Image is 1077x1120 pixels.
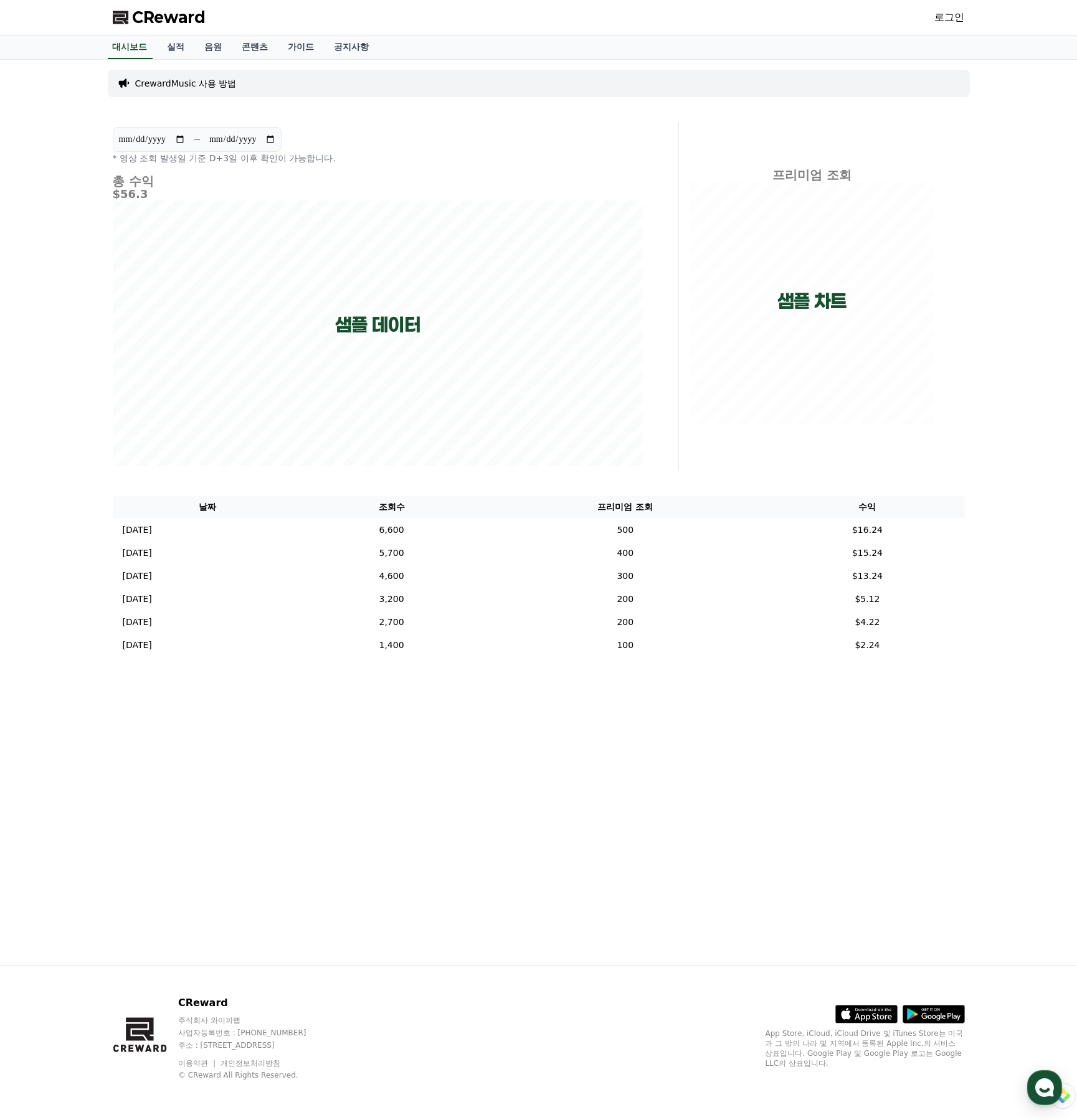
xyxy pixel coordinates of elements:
[123,524,152,537] p: [DATE]
[32,32,137,42] div: Domain: [DOMAIN_NAME]
[178,1028,330,1038] p: 사업자등록번호 : [PHONE_NUMBER]
[480,519,770,542] td: 500
[195,35,232,59] a: 음원
[771,588,965,611] td: $5.12
[46,156,203,168] div: 문의사항을 남겨주세요 :)
[232,35,278,59] a: 콘텐츠
[15,127,228,176] a: CReward안녕하세요 크리워드입니다.문의사항을 남겨주세요 :)
[72,218,186,228] span: [DATE] 오전 8:30부터 운영해요
[108,35,153,59] a: 대시보드
[303,565,480,588] td: 4,600
[46,132,228,143] div: CReward
[689,168,935,182] h4: 프리미엄 조회
[124,72,134,82] img: tab_keywords_by_traffic_grey.svg
[114,414,129,424] span: 대화
[935,10,965,25] a: 로그인
[107,248,128,256] b: 채널톡
[480,565,770,588] td: 300
[107,248,148,256] span: 이용중
[303,611,480,634] td: 2,700
[113,188,643,200] h5: $56.3
[192,413,207,423] span: 설정
[480,496,770,519] th: 프리미엄 조회
[178,1059,217,1068] a: 이용약관
[178,1015,330,1025] p: 주식회사 와이피랩
[123,593,152,606] p: [DATE]
[39,413,47,423] span: 홈
[771,565,965,588] td: $13.24
[4,395,82,426] a: 홈
[303,519,480,542] td: 6,600
[480,542,770,565] td: 400
[113,496,303,519] th: 날짜
[777,290,847,313] p: 샘플 차트
[123,639,152,652] p: [DATE]
[335,314,420,336] p: 샘플 데이터
[163,100,214,111] span: 운영시간 보기
[15,93,88,113] h1: CReward
[123,570,152,583] p: [DATE]
[221,1059,280,1068] a: 개인정보처리방침
[17,183,225,213] a: 문의하기
[95,248,148,258] a: 채널톡이용중
[123,616,152,629] p: [DATE]
[771,496,965,519] th: 수익
[771,519,965,542] td: $16.24
[20,20,30,30] img: logo_orange.svg
[766,1028,965,1068] p: App Store, iCloud, iCloud Drive 및 iTunes Store는 미국과 그 밖의 나라 및 지역에서 등록된 Apple Inc.의 서비스 상표입니다. Goo...
[303,496,480,519] th: 조회수
[96,192,133,204] span: 문의하기
[47,73,111,82] div: Domain Overview
[158,35,195,59] a: 실적
[113,174,643,188] h4: 총 수익
[325,35,379,59] a: 공지사항
[771,542,965,565] td: $15.24
[303,634,480,657] td: 1,400
[480,634,770,657] td: 100
[178,995,330,1010] p: CReward
[178,1070,330,1080] p: © CReward All Rights Reserved.
[303,542,480,565] td: 5,700
[82,395,161,426] a: 대화
[771,611,965,634] td: $4.22
[20,32,30,42] img: website_grey.svg
[138,73,210,82] div: Keywords by Traffic
[771,634,965,657] td: $2.24
[113,7,206,27] a: CReward
[278,35,325,59] a: 가이드
[35,20,61,30] div: v 4.0.25
[178,1040,330,1050] p: 주소 : [STREET_ADDRESS]
[480,588,770,611] td: 200
[46,143,203,156] div: 안녕하세요 크리워드입니다.
[193,132,201,147] p: ~
[113,152,643,164] p: * 영상 조회 발생일 기준 D+3일 이후 확인이 가능합니다.
[133,7,206,27] span: CReward
[123,547,152,560] p: [DATE]
[303,588,480,611] td: 3,200
[158,98,228,113] button: 운영시간 보기
[480,611,770,634] td: 200
[161,395,239,426] a: 설정
[34,72,44,82] img: tab_domain_overview_orange.svg
[135,77,237,90] a: CrewardMusic 사용 방법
